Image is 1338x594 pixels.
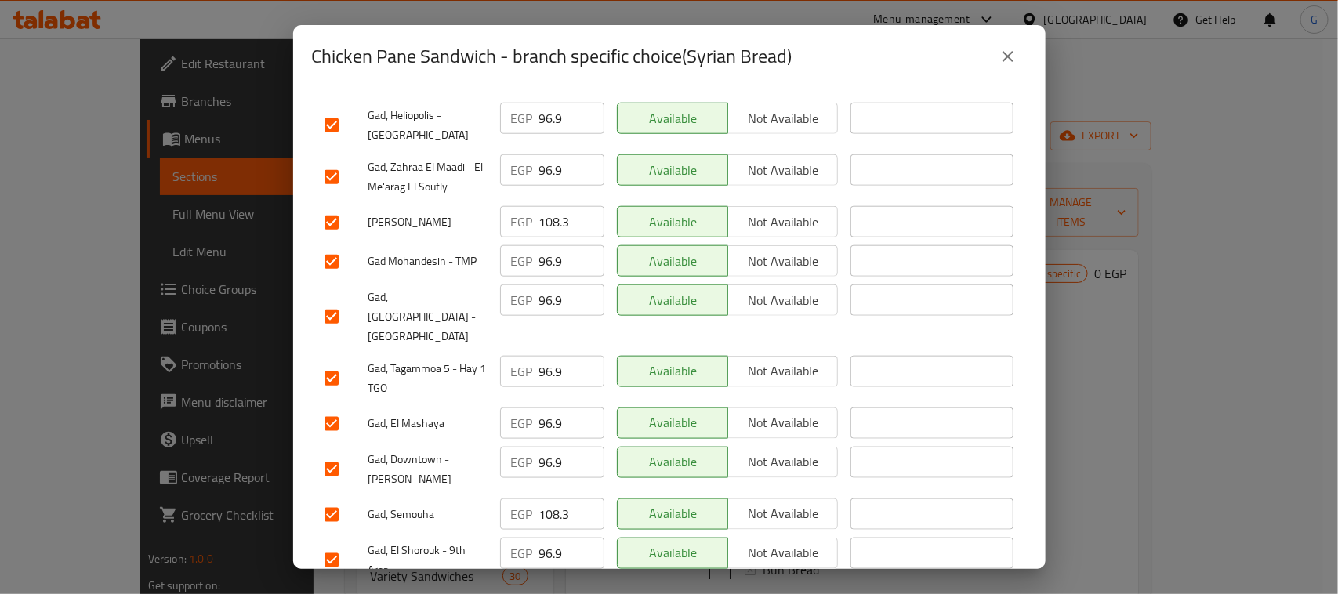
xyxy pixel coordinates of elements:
input: Please enter price [539,407,604,439]
button: Not available [727,538,839,569]
span: [PERSON_NAME] El Akkad - TMP [368,54,488,93]
input: Please enter price [539,538,604,569]
button: Not available [727,206,839,237]
p: EGP [511,544,533,563]
span: Not available [734,250,832,273]
button: Not available [727,245,839,277]
span: Gad, El Mashaya [368,414,488,433]
button: Not available [727,103,839,134]
span: Not available [734,159,832,182]
p: EGP [511,505,533,523]
button: Available [617,407,728,439]
span: Not available [734,289,832,312]
span: Not available [734,541,832,564]
span: Gad, Tagammoa 5 - Hay 1 TGO [368,359,488,398]
input: Please enter price [539,284,604,316]
span: Available [624,360,722,382]
span: Not available [734,502,832,525]
button: Not available [727,356,839,387]
input: Please enter price [539,154,604,186]
span: Gad, El Shorouk - 9th Area [368,541,488,580]
span: Not available [734,107,832,130]
p: EGP [511,161,533,179]
span: Gad, [GEOGRAPHIC_DATA] - [GEOGRAPHIC_DATA] [368,288,488,346]
p: EGP [511,414,533,433]
span: [PERSON_NAME] [368,212,488,232]
span: Available [624,107,722,130]
span: Not available [734,211,832,234]
p: EGP [511,362,533,381]
span: Gad, Downtown - [PERSON_NAME] [368,450,488,489]
button: Available [617,206,728,237]
button: Not available [727,284,839,316]
span: Gad Mohandesin - TMP [368,252,488,271]
button: Not available [727,447,839,478]
button: Not available [727,407,839,439]
input: Please enter price [539,245,604,277]
button: Not available [727,154,839,186]
span: Available [624,289,722,312]
input: Please enter price [539,206,604,237]
button: Available [617,447,728,478]
span: Available [624,541,722,564]
input: Please enter price [539,498,604,530]
span: Available [624,159,722,182]
button: close [989,38,1027,75]
span: Not available [734,451,832,473]
span: Available [624,502,722,525]
h2: Chicken Pane Sandwich - branch specific choice(Syrian Bread) [312,44,792,69]
span: Available [624,211,722,234]
button: Available [617,538,728,569]
span: Not available [734,360,832,382]
span: Gad, Zahraa El Maadi - El Me'arag El Soufly [368,158,488,197]
button: Available [617,284,728,316]
p: EGP [511,453,533,472]
span: Available [624,250,722,273]
button: Available [617,498,728,530]
p: EGP [511,291,533,310]
input: Please enter price [539,103,604,134]
span: Gad, Semouha [368,505,488,524]
p: EGP [511,252,533,270]
button: Available [617,103,728,134]
span: Available [624,411,722,434]
span: Gad, Heliopolis - [GEOGRAPHIC_DATA] [368,106,488,145]
span: Available [624,451,722,473]
input: Please enter price [539,356,604,387]
button: Available [617,356,728,387]
button: Available [617,245,728,277]
p: EGP [511,212,533,231]
button: Available [617,154,728,186]
p: EGP [511,109,533,128]
input: Please enter price [539,447,604,478]
button: Not available [727,498,839,530]
span: Not available [734,411,832,434]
